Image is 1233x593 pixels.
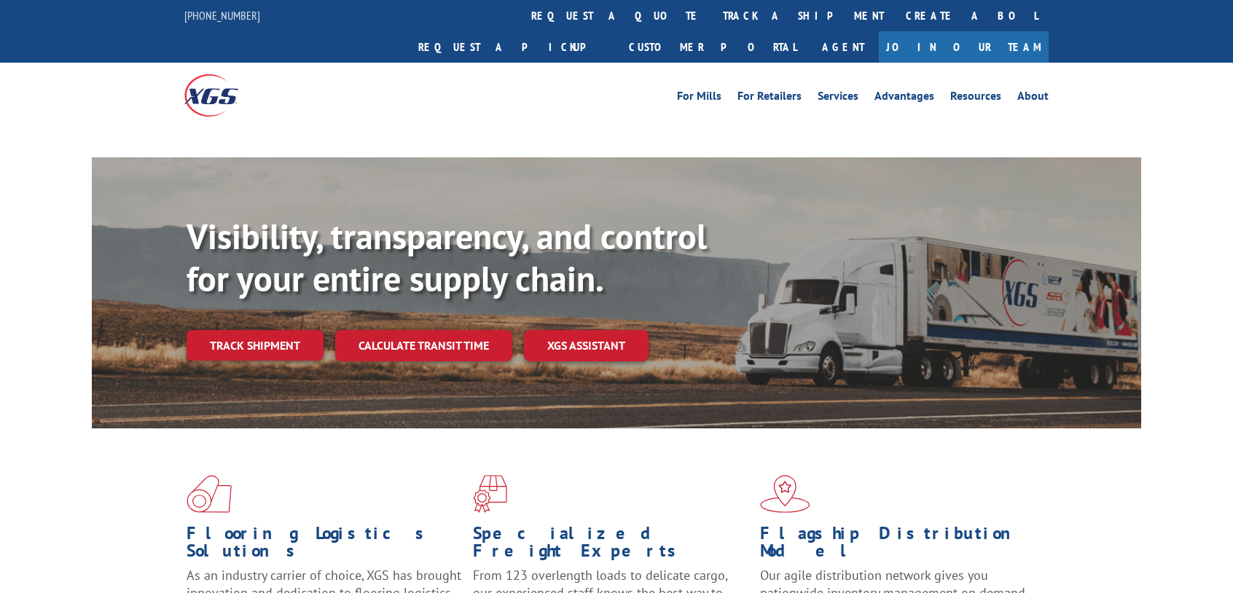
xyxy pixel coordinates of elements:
[187,330,324,361] a: Track shipment
[760,525,1036,567] h1: Flagship Distribution Model
[760,475,810,513] img: xgs-icon-flagship-distribution-model-red
[618,31,807,63] a: Customer Portal
[187,475,232,513] img: xgs-icon-total-supply-chain-intelligence-red
[1017,90,1049,106] a: About
[187,525,462,567] h1: Flooring Logistics Solutions
[187,213,707,301] b: Visibility, transparency, and control for your entire supply chain.
[737,90,802,106] a: For Retailers
[879,31,1049,63] a: Join Our Team
[473,525,748,567] h1: Specialized Freight Experts
[524,330,649,361] a: XGS ASSISTANT
[184,8,260,23] a: [PHONE_NUMBER]
[874,90,934,106] a: Advantages
[818,90,858,106] a: Services
[807,31,879,63] a: Agent
[950,90,1001,106] a: Resources
[473,475,507,513] img: xgs-icon-focused-on-flooring-red
[677,90,721,106] a: For Mills
[335,330,512,361] a: Calculate transit time
[407,31,618,63] a: Request a pickup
